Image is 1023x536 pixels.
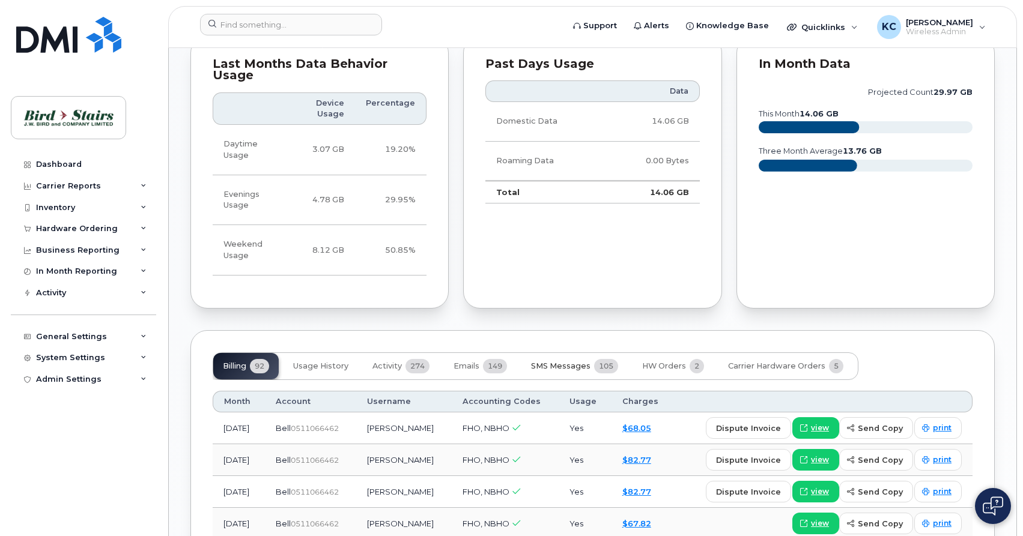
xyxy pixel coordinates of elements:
[914,417,962,439] a: print
[914,449,962,471] a: print
[463,519,509,528] span: FHO, NBHO
[792,449,839,471] a: view
[811,423,829,433] span: view
[276,487,291,496] span: Bell
[839,481,913,502] button: send copy
[622,519,651,528] a: $67.82
[933,423,952,433] span: print
[531,361,590,371] span: SMS Messages
[758,109,839,118] text: this month
[355,175,427,226] td: 29.95%
[792,481,839,502] a: view
[779,15,866,39] div: Quicklinks
[706,417,791,439] button: dispute invoice
[716,423,781,434] span: dispute invoice
[559,412,611,444] td: Yes
[792,513,839,534] a: view
[625,14,678,38] a: Alerts
[839,417,913,439] button: send copy
[706,449,791,471] button: dispute invoice
[678,14,777,38] a: Knowledge Base
[559,476,611,508] td: Yes
[906,17,973,27] span: [PERSON_NAME]
[355,92,427,125] th: Percentage
[291,456,339,465] span: 0511066462
[829,359,843,373] span: 5
[485,181,606,203] td: Total
[622,487,651,496] a: $82.77
[716,486,781,498] span: dispute invoice
[933,88,973,97] tspan: 29.97 GB
[213,225,427,276] tr: Friday from 6:00pm to Monday 8:00am
[213,225,289,276] td: Weekend Usage
[622,423,651,433] a: $68.05
[213,391,265,412] th: Month
[200,14,382,35] input: Find something...
[801,22,845,32] span: Quicklinks
[463,423,509,433] span: FHO, NBHO
[843,146,882,155] tspan: 13.76 GB
[213,175,289,226] td: Evenings Usage
[213,125,289,175] td: Daytime Usage
[485,142,606,181] td: Roaming Data
[452,391,559,412] th: Accounting Codes
[758,146,882,155] text: three month average
[792,417,839,439] a: view
[622,455,651,465] a: $82.77
[839,449,913,471] button: send copy
[882,20,896,34] span: KC
[839,513,913,534] button: send copy
[612,391,673,412] th: Charges
[811,454,829,465] span: view
[356,444,451,476] td: [PERSON_NAME]
[728,361,825,371] span: Carrier Hardware Orders
[356,391,451,412] th: Username
[811,518,829,529] span: view
[914,481,962,502] a: print
[213,175,427,226] tr: Weekdays from 6:00pm to 8:00am
[811,486,829,497] span: view
[933,454,952,465] span: print
[583,20,617,32] span: Support
[454,361,479,371] span: Emails
[594,359,618,373] span: 105
[213,58,427,82] div: Last Months Data Behavior Usage
[483,359,507,373] span: 149
[858,423,903,434] span: send copy
[983,496,1003,516] img: Open chat
[606,142,699,181] td: 0.00 Bytes
[289,175,356,226] td: 4.78 GB
[565,14,625,38] a: Support
[914,513,962,534] a: print
[293,361,348,371] span: Usage History
[355,225,427,276] td: 50.85%
[289,125,356,175] td: 3.07 GB
[356,476,451,508] td: [PERSON_NAME]
[289,225,356,276] td: 8.12 GB
[933,486,952,497] span: print
[858,454,903,466] span: send copy
[706,481,791,502] button: dispute invoice
[276,455,291,465] span: Bell
[463,487,509,496] span: FHO, NBHO
[355,125,427,175] td: 19.20%
[606,181,699,203] td: 14.06 GB
[559,391,611,412] th: Usage
[644,20,669,32] span: Alerts
[606,102,699,141] td: 14.06 GB
[858,486,903,498] span: send copy
[291,519,339,528] span: 0511066462
[759,58,973,70] div: In Month Data
[800,109,839,118] tspan: 14.06 GB
[405,359,430,373] span: 274
[276,423,291,433] span: Bell
[291,487,339,496] span: 0511066462
[213,412,265,444] td: [DATE]
[372,361,402,371] span: Activity
[356,412,451,444] td: [PERSON_NAME]
[906,27,973,37] span: Wireless Admin
[642,361,686,371] span: HW Orders
[868,88,973,97] text: projected count
[690,359,704,373] span: 2
[696,20,769,32] span: Knowledge Base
